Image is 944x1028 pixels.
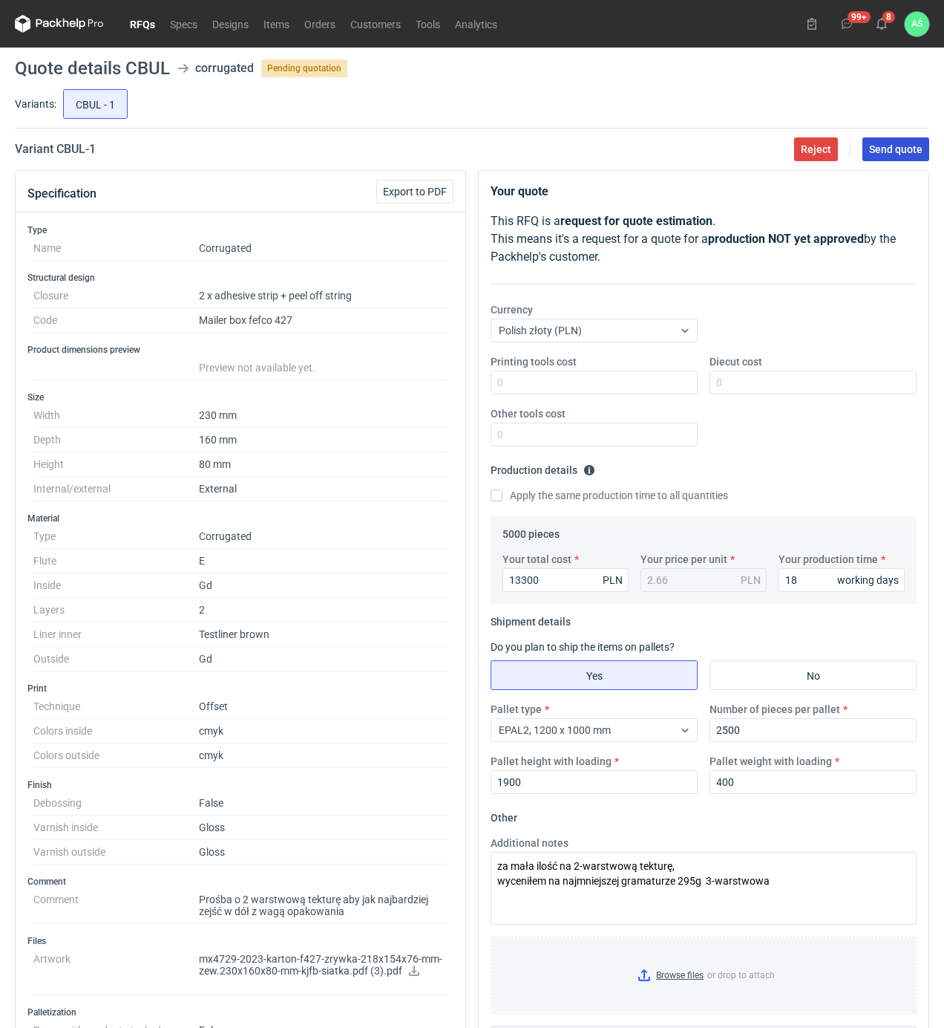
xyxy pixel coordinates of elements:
legend: Other [491,806,517,824]
dt: Internal/external [33,477,199,501]
div: Adrian Świerżewski [905,12,929,36]
label: Diecut cost [709,354,762,369]
legend: Shipment details [491,610,571,628]
dd: Mailer box fefco 427 [199,308,448,333]
label: Your production time [779,552,878,567]
dd: 80 mm [199,452,448,477]
h3: Product dimensions preview [27,344,453,356]
h3: Material [27,513,453,524]
h2: Variant CBUL - 1 [15,140,96,158]
input: 0 [709,371,917,394]
a: Tools [408,15,448,33]
label: Additional notes [491,836,568,850]
label: CBUL - 1 [63,89,128,119]
a: RFQs [122,15,163,33]
h3: Print [27,683,453,694]
dt: Layers [33,598,199,622]
label: Apply the same production time to all quantities [491,488,728,503]
label: Your price per unit [640,552,727,567]
span: Export to PDF [383,186,447,197]
span: Polish złoty (PLN) [499,325,582,336]
span: Preview not available yet. [199,362,315,374]
dt: Colors inside [33,719,199,744]
dd: False [199,791,448,816]
h3: Files [27,935,453,947]
dt: Varnish inside [33,816,199,840]
button: Send quote [862,137,929,161]
div: corrugated [195,59,254,77]
label: No [709,660,917,690]
label: Variants: [15,97,56,111]
button: AŚ [905,12,929,36]
h3: Size [27,391,453,403]
dt: Liner inner [33,622,199,647]
dd: Testliner brown [199,622,448,647]
dd: Corrugated [199,524,448,549]
h1: Quote details CBUL [15,59,170,77]
legend: 5000 pieces [502,522,560,540]
input: 0 [491,770,698,794]
label: Pallet type [491,702,542,717]
label: Your total cost [502,552,571,567]
button: Export to PDF [376,180,453,204]
dd: Gloss [199,816,448,840]
h3: Comment [27,876,453,888]
dd: Gd [199,647,448,671]
input: 0 [779,568,905,592]
div: PLN [603,573,623,588]
a: Items [256,15,297,33]
input: 0 [502,568,629,592]
dt: Outside [33,647,199,671]
a: Orders [297,15,343,33]
label: Do you plan to ship the items on pallets? [491,641,675,653]
dt: Type [33,524,199,549]
p: This RFQ is a . This means it's a request for a quote for a by the Packhelp's customer. [491,212,917,266]
div: working days [837,573,899,588]
input: 0 [709,770,917,794]
h3: Palletization [27,1006,453,1018]
span: Pending quotation [261,59,347,77]
a: Specs [163,15,205,33]
label: Printing tools cost [491,354,577,369]
strong: production NOT yet approved [708,232,864,246]
span: EPAL2, 1200 x 1000 mm [499,724,611,736]
span: Reject [801,144,831,154]
a: Analytics [448,15,505,33]
button: Reject [794,137,838,161]
dt: Technique [33,694,199,719]
dd: External [199,477,448,501]
button: Specification [27,176,96,212]
dt: Width [33,403,199,428]
label: or drop to attach [491,937,916,1013]
dt: Debossing [33,791,199,816]
span: Send quote [869,144,922,154]
div: PLN [741,573,761,588]
dd: 2 [199,598,448,622]
strong: request for quote estimation [560,214,712,228]
dt: Code [33,308,199,333]
strong: Your quote [491,184,548,198]
input: 0 [491,371,698,394]
dt: Inside [33,573,199,598]
dt: Varnish outside [33,840,199,865]
dd: cmyk [199,744,448,768]
h3: Structural design [27,272,453,284]
dd: cmyk [199,719,448,744]
label: Pallet weight with loading [709,754,832,769]
dt: Depth [33,428,199,452]
dt: Artwork [33,947,199,995]
input: 0 [709,718,917,742]
dt: Comment [33,888,199,924]
label: Other tools cost [491,406,566,421]
label: Pallet height with loading [491,754,612,769]
dt: Height [33,452,199,477]
dt: Name [33,236,199,261]
dd: 2 x adhesive strip + peel off string [199,284,448,308]
input: 0 [491,423,698,446]
dd: Offset [199,694,448,719]
button: 8 [870,12,894,36]
button: 99+ [835,12,859,36]
h3: Finish [27,779,453,791]
legend: Production details [491,458,595,476]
